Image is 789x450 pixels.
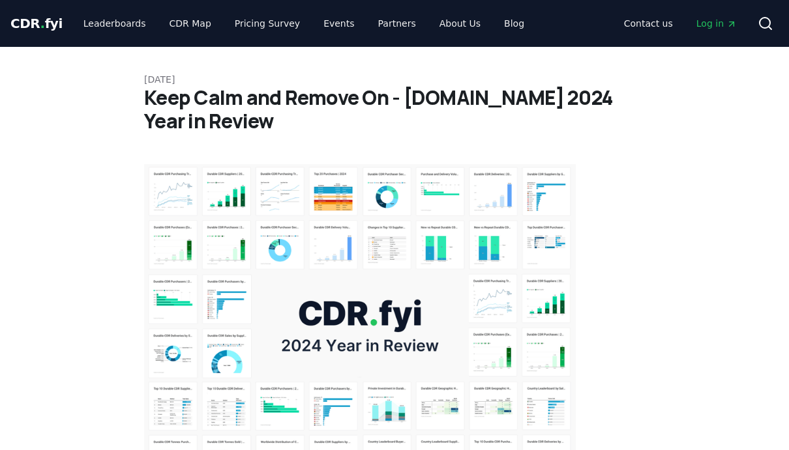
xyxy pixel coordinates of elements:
a: CDR Map [159,12,222,35]
a: Blog [494,12,535,35]
a: Partners [368,12,426,35]
span: CDR fyi [10,16,63,31]
h1: Keep Calm and Remove On - [DOMAIN_NAME] 2024 Year in Review [144,86,645,133]
a: Leaderboards [73,12,156,35]
a: CDR.fyi [10,14,63,33]
span: . [40,16,45,31]
nav: Main [73,12,535,35]
a: Contact us [614,12,683,35]
a: Events [313,12,365,35]
span: Log in [696,17,737,30]
a: Pricing Survey [224,12,310,35]
a: Log in [686,12,747,35]
nav: Main [614,12,747,35]
a: About Us [429,12,491,35]
p: [DATE] [144,73,645,86]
